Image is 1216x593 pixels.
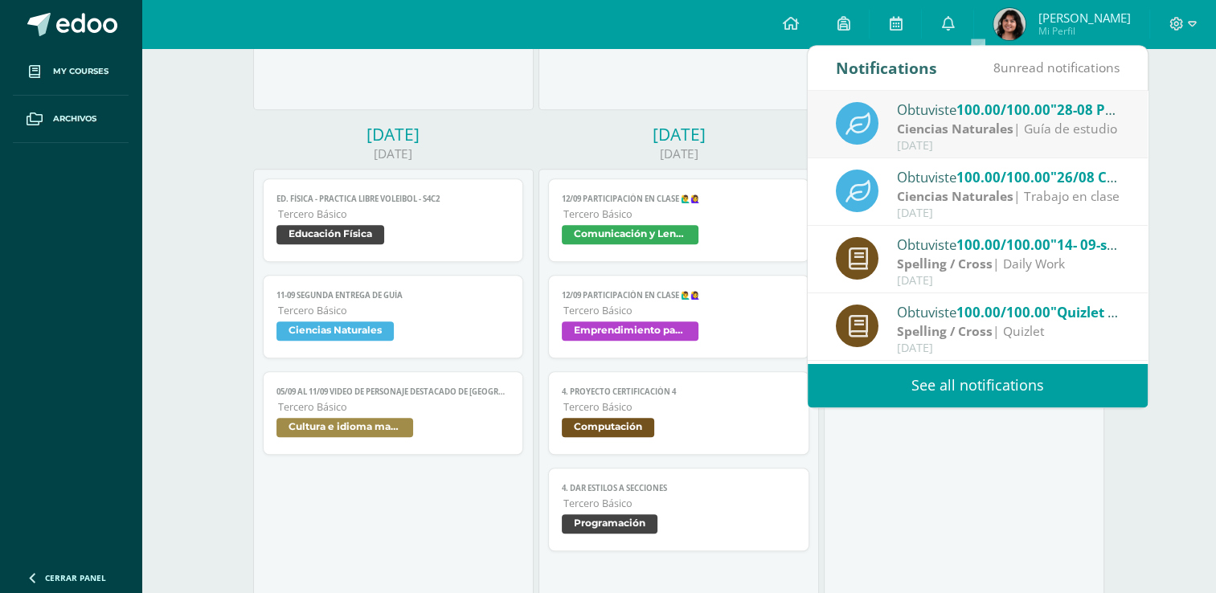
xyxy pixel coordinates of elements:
div: | Quizlet [897,322,1120,341]
span: unread notifications [993,59,1120,76]
a: See all notifications [808,363,1148,407]
span: 100.00/100.00 [956,100,1050,119]
span: Educación Física [276,225,384,244]
span: 05/09 al 11/09 Video de personaje destacado de [GEOGRAPHIC_DATA]. [276,386,510,397]
div: | Guía de estudio [897,120,1120,138]
strong: Spelling / Cross [897,322,993,340]
span: 11-09 SEGUNDA ENTREGA DE GUÍA [276,290,510,301]
div: [DATE] [253,145,534,162]
a: My courses [13,48,129,96]
span: Tercero Básico [563,497,796,510]
span: Archivos [53,112,96,125]
div: [DATE] [897,341,1120,355]
div: [DATE] [538,145,819,162]
span: Ciencias Naturales [276,321,394,341]
span: 4. Proyecto Certificación 4 [562,386,796,397]
span: Computación [562,418,654,437]
span: Tercero Básico [278,207,510,221]
span: 100.00/100.00 [956,235,1050,254]
a: 4. Dar estilos a seccionesTercero BásicoProgramación [548,468,809,551]
span: My courses [53,65,108,78]
div: Obtuviste en [897,99,1120,120]
span: [PERSON_NAME] [1038,10,1130,26]
span: Emprendimiento para la productividad [562,321,698,341]
span: Mi Perfil [1038,24,1130,38]
span: 4. Dar estilos a secciones [562,483,796,493]
div: [DATE] [897,207,1120,220]
span: 8 [993,59,1001,76]
div: [DATE] [253,123,534,145]
span: 12/09 Participación en clase 🙋‍♂️🙋‍♀️ [562,290,796,301]
span: Cultura e idioma maya [276,418,413,437]
div: [DATE] [897,139,1120,153]
a: 12/09 Participación en clase 🙋‍♂️🙋‍♀️Tercero BásicoComunicación y Lenguaje [548,178,809,262]
span: Tercero Básico [278,304,510,317]
span: 100.00/100.00 [956,168,1050,186]
div: Notifications [836,46,937,90]
div: [DATE] [538,123,819,145]
a: 4. Proyecto Certificación 4Tercero BásicoComputación [548,371,809,455]
strong: Spelling / Cross [897,255,993,272]
a: Ed. Física - PRACTICA LIBRE Voleibol - S4C2Tercero BásicoEducación Física [263,178,524,262]
strong: Ciencias Naturales [897,120,1013,137]
a: Archivos [13,96,129,143]
div: Obtuviste en [897,166,1120,187]
a: 05/09 al 11/09 Video de personaje destacado de [GEOGRAPHIC_DATA].Tercero BásicoCultura e idioma maya [263,371,524,455]
span: Ed. Física - PRACTICA LIBRE Voleibol - S4C2 [276,194,510,204]
strong: Ciencias Naturales [897,187,1013,205]
span: "Quizlet 29" [1050,303,1130,321]
span: Tercero Básico [563,304,796,317]
div: Obtuviste en [897,301,1120,322]
a: 11-09 SEGUNDA ENTREGA DE GUÍATercero BásicoCiencias Naturales [263,275,524,358]
span: Cerrar panel [45,572,106,583]
div: [DATE] [897,274,1120,288]
div: | Daily Work [897,255,1120,273]
span: Tercero Básico [278,400,510,414]
a: 12/09 Participación en clase 🙋‍♂️🙋‍♀️Tercero BásicoEmprendimiento para la productividad [548,275,809,358]
span: 12/09 Participación en clase 🙋‍♂️🙋‍♀️ [562,194,796,204]
span: Tercero Básico [563,400,796,414]
img: 9da4bd09db85578faf3960d75a072bc8.png [993,8,1026,40]
span: 100.00/100.00 [956,303,1050,321]
span: Programación [562,514,657,534]
span: Comunicación y Lenguaje [562,225,698,244]
span: Tercero Básico [563,207,796,221]
div: | Trabajo en clase [897,187,1120,206]
div: Obtuviste en [897,234,1120,255]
